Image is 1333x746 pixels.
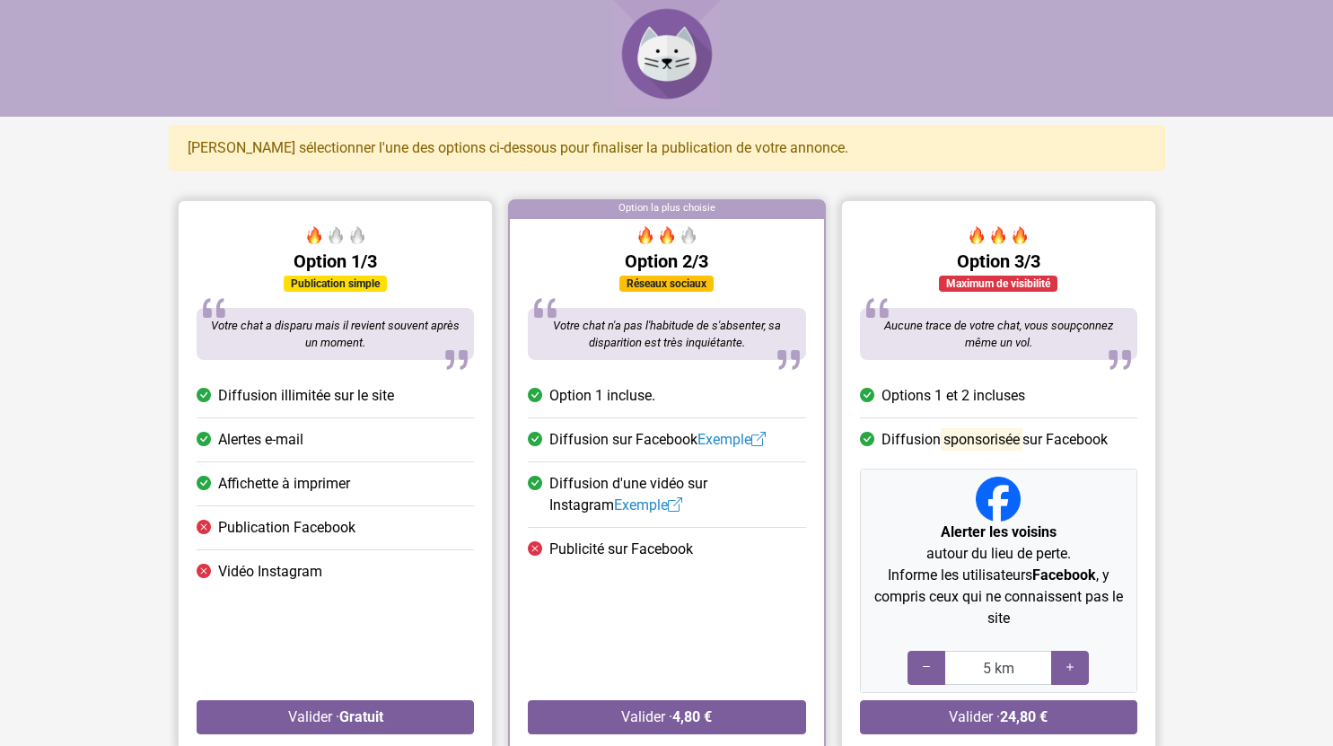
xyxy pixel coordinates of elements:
[218,385,394,407] span: Diffusion illimitée sur le site
[211,319,460,350] span: Votre chat a disparu mais il revient souvent après un moment.
[197,700,474,734] button: Valider ·Gratuit
[510,201,823,219] div: Option la plus choisie
[859,250,1136,272] h5: Option 3/3
[528,250,805,272] h5: Option 2/3
[218,561,322,583] span: Vidéo Instagram
[197,250,474,272] h5: Option 1/3
[614,496,682,513] a: Exemple
[939,276,1057,292] div: Maximum de visibilité
[940,428,1022,451] mark: sponsorisée
[881,429,1107,451] span: Diffusion sur Facebook
[1000,708,1048,725] strong: 24,80 €
[338,708,382,725] strong: Gratuit
[549,429,766,451] span: Diffusion sur Facebook
[528,700,805,734] button: Valider ·4,80 €
[284,276,387,292] div: Publication simple
[549,385,655,407] span: Option 1 incluse.
[218,429,303,451] span: Alertes e-mail
[867,522,1128,565] p: autour du lieu de perte.
[169,126,1165,171] div: [PERSON_NAME] sélectionner l'une des options ci-dessous pour finaliser la publication de votre an...
[218,517,355,539] span: Publication Facebook
[549,473,805,516] span: Diffusion d'une vidéo sur Instagram
[672,708,712,725] strong: 4,80 €
[881,385,1024,407] span: Options 1 et 2 incluses
[940,523,1056,540] strong: Alerter les voisins
[552,319,780,350] span: Votre chat n'a pas l'habitude de s'absenter, sa disparition est très inquiétante.
[867,565,1128,629] p: Informe les utilisateurs , y compris ceux qui ne connaissent pas le site
[549,539,693,560] span: Publicité sur Facebook
[883,319,1112,350] span: Aucune trace de votre chat, vous soupçonnez même un vol.
[976,477,1021,522] img: Facebook
[1031,566,1095,584] strong: Facebook
[218,473,350,495] span: Affichette à imprimer
[697,431,766,448] a: Exemple
[859,700,1136,734] button: Valider ·24,80 €
[619,276,714,292] div: Réseaux sociaux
